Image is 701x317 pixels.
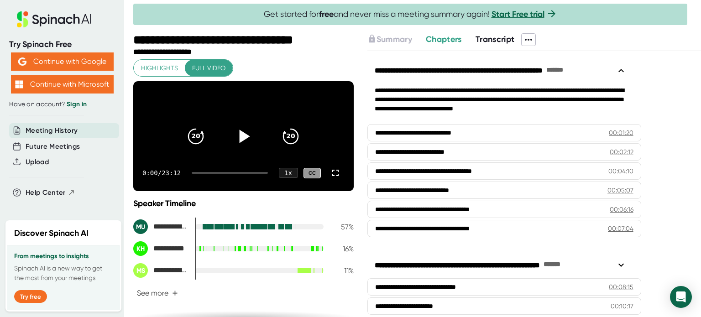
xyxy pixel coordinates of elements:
[14,264,113,283] p: Spinach AI is a new way to get the most from your meetings
[11,52,114,71] button: Continue with Google
[26,187,66,198] span: Help Center
[611,301,633,311] div: 00:10:17
[367,33,426,46] div: Upgrade to access
[133,241,148,256] div: KH
[11,75,114,94] button: Continue with Microsoft
[134,60,185,77] button: Highlights
[133,263,148,278] div: MS
[476,33,515,46] button: Transcript
[426,34,462,44] span: Chapters
[133,241,188,256] div: Kevin Horio
[609,282,633,291] div: 00:08:15
[133,263,188,278] div: Momin Bin Shahid
[279,168,298,178] div: 1 x
[133,219,148,234] div: MU
[26,187,75,198] button: Help Center
[141,62,178,74] span: Highlights
[331,266,354,275] div: 11 %
[133,198,354,208] div: Speaker Timeline
[426,33,462,46] button: Chapters
[172,290,178,297] span: +
[133,219,188,234] div: Muhammad Usman
[331,223,354,231] div: 57 %
[607,186,633,195] div: 00:05:07
[609,128,633,137] div: 00:01:20
[133,285,182,301] button: See more+
[492,9,544,19] a: Start Free trial
[377,34,412,44] span: Summary
[142,169,181,177] div: 0:00 / 23:12
[367,33,412,46] button: Summary
[9,100,115,109] div: Have an account?
[303,168,321,178] div: CC
[670,286,692,308] div: Open Intercom Messenger
[608,224,633,233] div: 00:07:04
[476,34,515,44] span: Transcript
[319,9,334,19] b: free
[26,157,49,167] button: Upload
[14,253,113,260] h3: From meetings to insights
[67,100,87,108] a: Sign in
[264,9,557,20] span: Get started for and never miss a meeting summary again!
[610,205,633,214] div: 00:06:16
[18,57,26,66] img: Aehbyd4JwY73AAAAAElFTkSuQmCC
[331,244,354,253] div: 16 %
[608,166,633,176] div: 00:04:10
[14,227,89,239] h2: Discover Spinach AI
[610,147,633,156] div: 00:02:12
[26,125,78,136] button: Meeting History
[14,290,47,303] button: Try free
[9,39,115,50] div: Try Spinach Free
[185,60,233,77] button: Full video
[192,62,225,74] span: Full video
[26,141,80,152] button: Future Meetings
